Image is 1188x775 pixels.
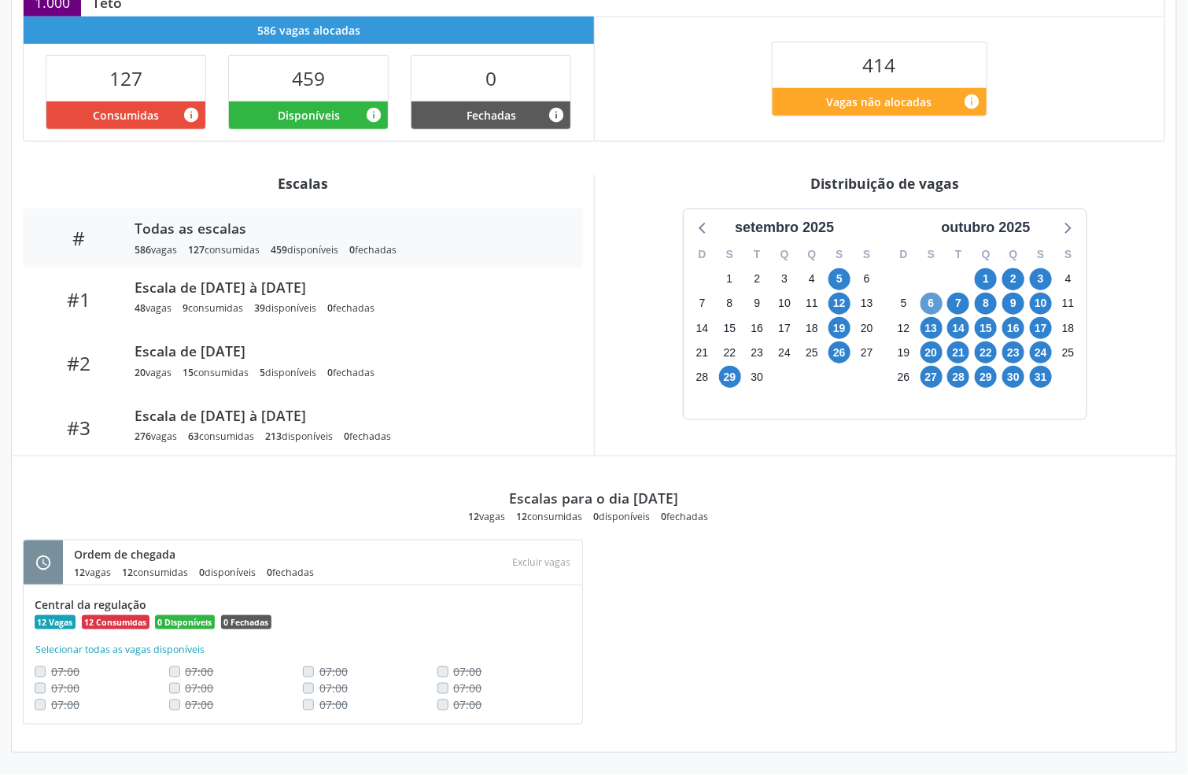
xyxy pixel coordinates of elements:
div: consumidas [517,510,583,523]
div: T [945,242,972,267]
span: Não é possivel realocar uma vaga consumida [51,664,79,679]
span: 459 [292,65,325,91]
span: sábado, 25 de outubro de 2025 [1057,341,1079,364]
div: fechadas [327,366,374,379]
div: disponíveis [271,243,338,256]
span: 0 [267,566,272,579]
span: Vagas não alocadas [827,94,932,110]
span: quarta-feira, 8 de outubro de 2025 [975,293,997,315]
span: segunda-feira, 13 de outubro de 2025 [921,317,943,339]
div: fechadas [267,566,314,579]
span: sexta-feira, 5 de setembro de 2025 [828,268,850,290]
span: sexta-feira, 31 de outubro de 2025 [1030,366,1052,388]
span: quarta-feira, 10 de setembro de 2025 [773,293,795,315]
span: sábado, 11 de outubro de 2025 [1057,293,1079,315]
span: 0 [662,510,667,523]
div: vagas [469,510,506,523]
span: domingo, 19 de outubro de 2025 [893,341,915,364]
span: terça-feira, 30 de setembro de 2025 [746,366,768,388]
span: Fechadas [467,107,516,124]
span: 0 [199,566,205,579]
span: 5 [260,366,265,379]
div: Central da regulação [35,596,571,613]
div: vagas [135,301,172,315]
span: Não é possivel realocar uma vaga consumida [186,697,214,712]
span: terça-feira, 14 de outubro de 2025 [947,317,969,339]
span: 48 [135,301,146,315]
div: consumidas [188,243,260,256]
span: segunda-feira, 1 de setembro de 2025 [719,268,741,290]
span: quarta-feira, 29 de outubro de 2025 [975,366,997,388]
span: segunda-feira, 22 de setembro de 2025 [719,341,741,364]
span: Disponíveis [278,107,340,124]
span: terça-feira, 28 de outubro de 2025 [947,366,969,388]
span: domingo, 14 de setembro de 2025 [692,317,714,339]
span: quarta-feira, 3 de setembro de 2025 [773,268,795,290]
div: Escala de [DATE] à [DATE] [135,407,561,424]
span: Não é possivel realocar uma vaga consumida [186,681,214,696]
span: domingo, 26 de outubro de 2025 [893,366,915,388]
span: 213 [265,430,282,443]
span: sexta-feira, 10 de outubro de 2025 [1030,293,1052,315]
div: outubro 2025 [935,217,1037,238]
i: Vagas alocadas que possuem marcações associadas [183,106,200,124]
span: quarta-feira, 24 de setembro de 2025 [773,341,795,364]
span: 12 [469,510,480,523]
span: 39 [254,301,265,315]
span: Não é possivel realocar uma vaga consumida [51,697,79,712]
span: Não é possivel realocar uma vaga consumida [51,681,79,696]
div: Escala de [DATE] [135,342,561,360]
span: segunda-feira, 15 de setembro de 2025 [719,317,741,339]
div: fechadas [344,430,391,443]
i: Vagas alocadas e sem marcações associadas [365,106,382,124]
span: domingo, 12 de outubro de 2025 [893,317,915,339]
div: fechadas [327,301,374,315]
span: 0 Disponíveis [155,615,215,629]
span: 63 [188,430,199,443]
div: vagas [74,566,111,579]
span: 12 [517,510,528,523]
div: vagas [135,366,172,379]
div: consumidas [188,430,254,443]
div: vagas [135,430,177,443]
div: Escalas [23,175,583,192]
span: quinta-feira, 16 de outubro de 2025 [1002,317,1024,339]
span: 0 [327,301,333,315]
div: S [716,242,743,267]
span: sexta-feira, 24 de outubro de 2025 [1030,341,1052,364]
span: segunda-feira, 27 de outubro de 2025 [921,366,943,388]
div: #3 [34,416,124,439]
span: segunda-feira, 20 de outubro de 2025 [921,341,943,364]
span: 127 [188,243,205,256]
div: disponíveis [265,430,333,443]
div: setembro 2025 [729,217,840,238]
div: 586 vagas alocadas [24,17,594,44]
div: Q [799,242,826,267]
span: sábado, 27 de setembro de 2025 [856,341,878,364]
span: 0 [485,65,496,91]
div: Q [1000,242,1028,267]
span: 12 Consumidas [82,615,149,629]
span: segunda-feira, 29 de setembro de 2025 [719,366,741,388]
span: Não é possivel realocar uma vaga consumida [319,697,348,712]
span: 9 [183,301,188,315]
div: consumidas [122,566,188,579]
span: sexta-feira, 17 de outubro de 2025 [1030,317,1052,339]
span: domingo, 21 de setembro de 2025 [692,341,714,364]
div: Q [771,242,799,267]
span: sábado, 20 de setembro de 2025 [856,317,878,339]
span: sexta-feira, 12 de setembro de 2025 [828,293,850,315]
span: sábado, 18 de outubro de 2025 [1057,317,1079,339]
span: sábado, 6 de setembro de 2025 [856,268,878,290]
span: quinta-feira, 9 de outubro de 2025 [1002,293,1024,315]
span: 0 [327,366,333,379]
span: 15 [183,366,194,379]
div: fechadas [349,243,397,256]
i: schedule [35,554,52,571]
span: 0 [344,430,349,443]
span: Não é possivel realocar uma vaga consumida [186,664,214,679]
span: 0 Fechadas [221,615,271,629]
div: Todas as escalas [135,220,561,237]
span: 12 Vagas [35,615,76,629]
div: Distribuição de vagas [606,175,1166,192]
